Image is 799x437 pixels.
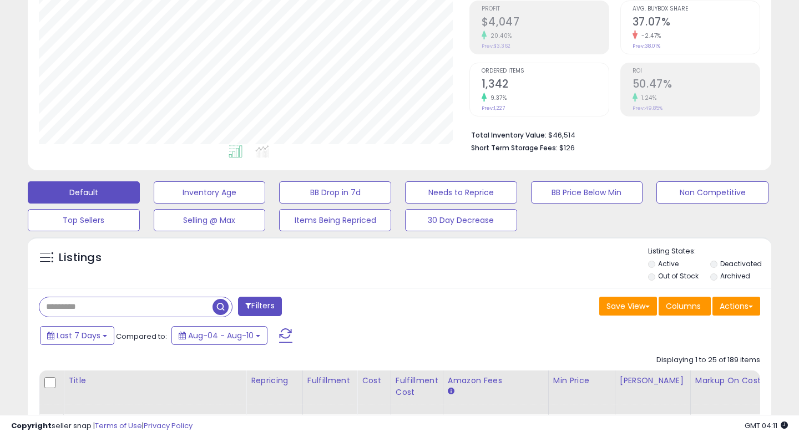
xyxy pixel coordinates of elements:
[531,181,643,204] button: BB Price Below Min
[745,420,788,431] span: 2025-08-18 04:11 GMT
[553,375,610,387] div: Min Price
[448,375,544,387] div: Amazon Fees
[482,43,510,49] small: Prev: $3,362
[482,78,609,93] h2: 1,342
[171,326,267,345] button: Aug-04 - Aug-10
[448,387,454,397] small: Amazon Fees.
[638,32,661,40] small: -2.47%
[144,420,193,431] a: Privacy Policy
[656,355,760,365] div: Displaying 1 to 25 of 189 items
[656,181,768,204] button: Non Competitive
[68,375,241,387] div: Title
[188,330,254,341] span: Aug-04 - Aug-10
[620,375,686,387] div: [PERSON_NAME]
[471,143,558,153] b: Short Term Storage Fees:
[599,297,657,316] button: Save View
[659,297,711,316] button: Columns
[487,32,512,40] small: 20.40%
[40,326,114,345] button: Last 7 Days
[720,259,762,268] label: Deactivated
[712,297,760,316] button: Actions
[482,6,609,12] span: Profit
[279,209,391,231] button: Items Being Repriced
[638,94,657,102] small: 1.24%
[559,143,575,153] span: $126
[482,16,609,31] h2: $4,047
[405,181,517,204] button: Needs to Reprice
[690,370,796,414] th: The percentage added to the cost of goods (COGS) that forms the calculator for Min & Max prices.
[396,375,438,398] div: Fulfillment Cost
[471,128,752,141] li: $46,514
[658,271,699,281] label: Out of Stock
[633,43,660,49] small: Prev: 38.01%
[251,375,298,387] div: Repricing
[279,181,391,204] button: BB Drop in 7d
[362,375,386,387] div: Cost
[116,331,167,342] span: Compared to:
[720,271,750,281] label: Archived
[633,6,760,12] span: Avg. Buybox Share
[633,78,760,93] h2: 50.47%
[11,420,52,431] strong: Copyright
[405,209,517,231] button: 30 Day Decrease
[471,130,547,140] b: Total Inventory Value:
[11,421,193,431] div: seller snap | |
[487,94,507,102] small: 9.37%
[633,68,760,74] span: ROI
[154,209,266,231] button: Selling @ Max
[307,375,352,387] div: Fulfillment
[482,68,609,74] span: Ordered Items
[28,209,140,231] button: Top Sellers
[28,181,140,204] button: Default
[666,301,701,312] span: Columns
[482,105,505,111] small: Prev: 1,227
[57,330,100,341] span: Last 7 Days
[95,420,142,431] a: Terms of Use
[59,250,102,266] h5: Listings
[695,375,791,387] div: Markup on Cost
[658,259,679,268] label: Active
[633,105,663,111] small: Prev: 49.85%
[238,297,281,316] button: Filters
[154,181,266,204] button: Inventory Age
[648,246,772,257] p: Listing States:
[633,16,760,31] h2: 37.07%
